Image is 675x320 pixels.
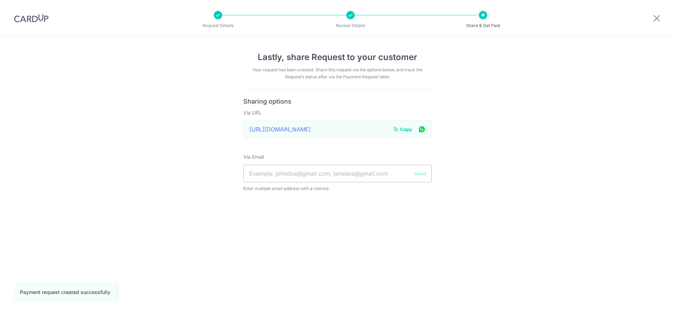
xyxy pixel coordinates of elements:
[630,299,668,316] iframe: Opens a widget where you can find more information
[243,154,264,161] label: Via Email
[393,126,412,133] button: Copy
[414,170,426,177] button: Send
[192,22,244,29] p: Request Details
[20,289,110,296] div: Payment request created successfully
[243,185,432,192] span: Enter multiple email address with a comma
[243,98,432,106] h6: Sharing options
[243,165,432,182] input: Example: johndoe@gmail.com, janedoe@gmail.com
[14,14,49,22] img: CardUp
[243,66,432,80] div: Your request has been created. Share this request via the options below, and track the Request’s ...
[324,22,377,29] p: Review Details
[243,51,432,64] h4: Lastly, share Request to your customer
[400,126,412,133] span: Copy
[457,22,509,29] p: Share & Get Paid
[243,109,262,116] label: Via URL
